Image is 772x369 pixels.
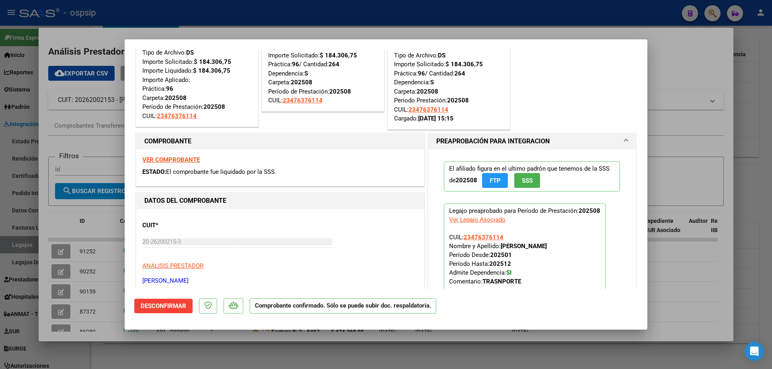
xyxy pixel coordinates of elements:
[428,133,636,149] mat-expansion-panel-header: PREAPROBACIÓN PARA INTEGRACION
[446,61,483,68] strong: $ 184.306,75
[506,269,511,276] strong: SI
[444,161,620,192] p: El afiliado figura en el ultimo padrón que tenemos de la SSS de
[134,299,193,313] button: Desconfirmar
[449,234,547,285] span: CUIL: Nombre y Apellido: Período Desde: Período Hasta: Admite Dependencia:
[482,173,508,188] button: FTP
[283,97,322,104] span: 23476376114
[166,168,276,175] span: El comprobante fue liquidado por la SSS.
[142,156,200,163] a: VER COMPROBANTE
[449,278,521,285] span: Comentario:
[418,115,454,122] strong: [DATE] 15:15
[292,61,299,68] strong: 96
[329,88,351,95] strong: 202508
[186,49,194,56] strong: DS
[745,342,764,361] div: Open Intercom Messenger
[157,112,197,120] span: 23476376114
[449,215,505,224] div: Ver Legajo Asociado
[142,221,225,230] p: CUIT
[501,243,547,250] strong: [PERSON_NAME]
[194,58,231,65] strong: $ 184.306,75
[438,52,446,59] strong: DS
[490,177,501,184] span: FTP
[482,278,521,285] strong: TRASNPORTE
[320,52,357,59] strong: $ 184.306,75
[329,61,339,68] strong: 264
[144,137,191,145] strong: COMPROBANTE
[490,251,512,259] strong: 202501
[447,97,469,104] strong: 202508
[203,103,225,110] strong: 202508
[144,197,226,204] strong: DATOS DEL COMPROBANTE
[142,262,203,269] span: ANALISIS PRESTADOR
[304,70,308,77] strong: S
[444,204,606,289] p: Legajo preaprobado para Período de Prestación:
[142,276,418,285] p: [PERSON_NAME]
[291,79,312,86] strong: 202508
[142,48,252,120] div: Tipo de Archivo: Importe Solicitado: Importe Liquidado: Importe Aplicado: Práctica: Carpeta: Perí...
[522,177,533,184] span: SSS
[141,302,186,310] span: Desconfirmar
[464,234,503,241] span: 23476376114
[250,298,436,314] p: Comprobante confirmado. Sólo se puede subir doc. respaldatoria.
[418,70,425,77] strong: 96
[430,79,434,86] strong: S
[142,168,166,175] span: ESTADO:
[166,85,173,92] strong: 96
[409,106,448,113] span: 23476376114
[394,42,504,123] div: Tipo de Archivo: Importe Solicitado: Práctica: / Cantidad: Dependencia: Carpeta: Período Prestaci...
[428,149,636,308] div: PREAPROBACIÓN PARA INTEGRACION
[489,260,511,267] strong: 202512
[165,94,187,102] strong: 202508
[417,88,438,95] strong: 202508
[456,177,477,184] strong: 202508
[193,67,230,74] strong: $ 184.306,75
[514,173,540,188] button: SSS
[268,42,378,105] div: Tipo de Archivo: Importe Solicitado: Práctica: / Cantidad: Dependencia: Carpeta: Período de Prest...
[579,207,600,214] strong: 202508
[454,70,465,77] strong: 264
[436,137,550,146] h1: PREAPROBACIÓN PARA INTEGRACION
